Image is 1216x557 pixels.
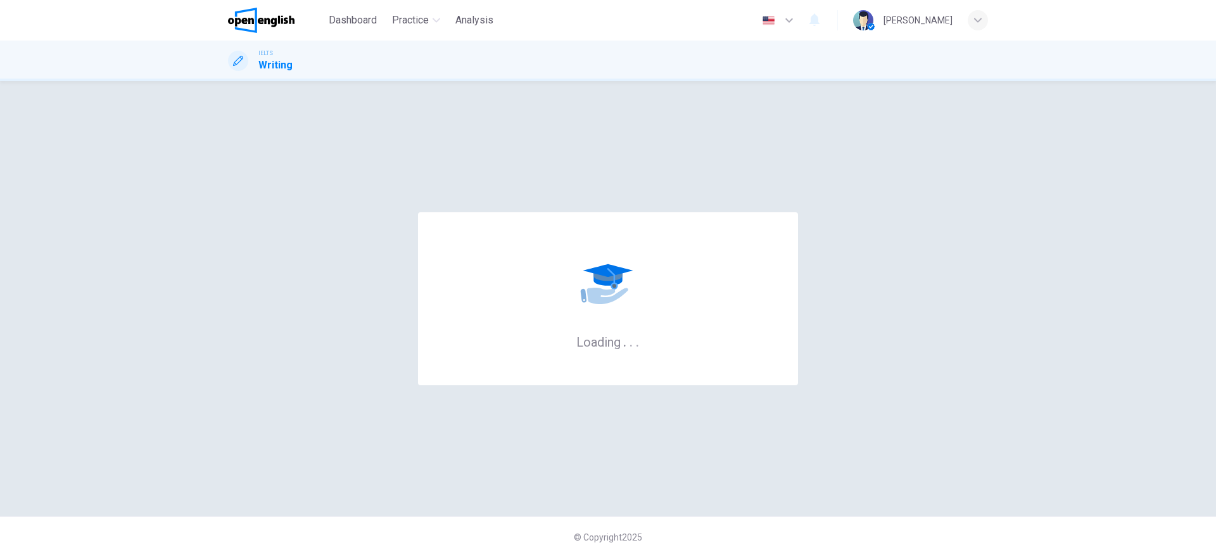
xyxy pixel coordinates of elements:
[450,9,498,32] button: Analysis
[455,13,493,28] span: Analysis
[329,13,377,28] span: Dashboard
[387,9,445,32] button: Practice
[623,330,627,351] h6: .
[629,330,633,351] h6: .
[228,8,294,33] img: OpenEnglish logo
[228,8,324,33] a: OpenEnglish logo
[574,532,642,542] span: © Copyright 2025
[883,13,953,28] div: [PERSON_NAME]
[635,330,640,351] h6: .
[258,58,293,73] h1: Writing
[392,13,429,28] span: Practice
[258,49,273,58] span: IELTS
[761,16,776,25] img: en
[324,9,382,32] button: Dashboard
[853,10,873,30] img: Profile picture
[576,333,640,350] h6: Loading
